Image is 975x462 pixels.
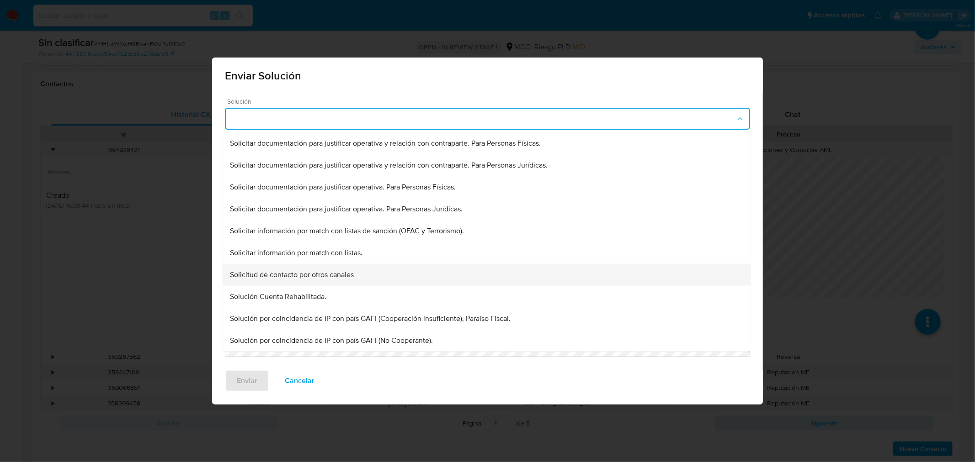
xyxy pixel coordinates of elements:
span: Solicitar documentación para justificar operativa. Para Personas Físicas. [230,183,456,192]
span: Solicitar documentación para justificar operativa y relación con contraparte. Para Personas Juríd... [230,161,548,170]
span: Enviar Solución [225,70,750,81]
span: Solicitar documentación para justificar operativa. Para Personas Jurídicas. [230,205,463,214]
span: Solicitud de contacto por otros canales [230,270,354,279]
span: Solución por coincidencia de IP con país GAFI (No Cooperante). [230,336,433,345]
span: Solución por coincidencia de IP con país GAFI (Cooperación insuficiente), Paraíso Fiscal. [230,314,511,323]
span: Solución Cuenta Rehabilitada. [230,292,326,301]
span: Cancelar [285,371,314,391]
span: Solicitar información por match con listas de sanción (OFAC y Terrorismo). [230,226,464,236]
span: Solución [227,98,752,105]
span: Solicitar información por match con listas. [230,248,362,257]
ul: Solución [223,132,751,352]
span: Solicitar documentación para justificar operativa y relación con contraparte. Para Personas Físicas. [230,139,541,148]
button: Cancelar [273,370,326,392]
